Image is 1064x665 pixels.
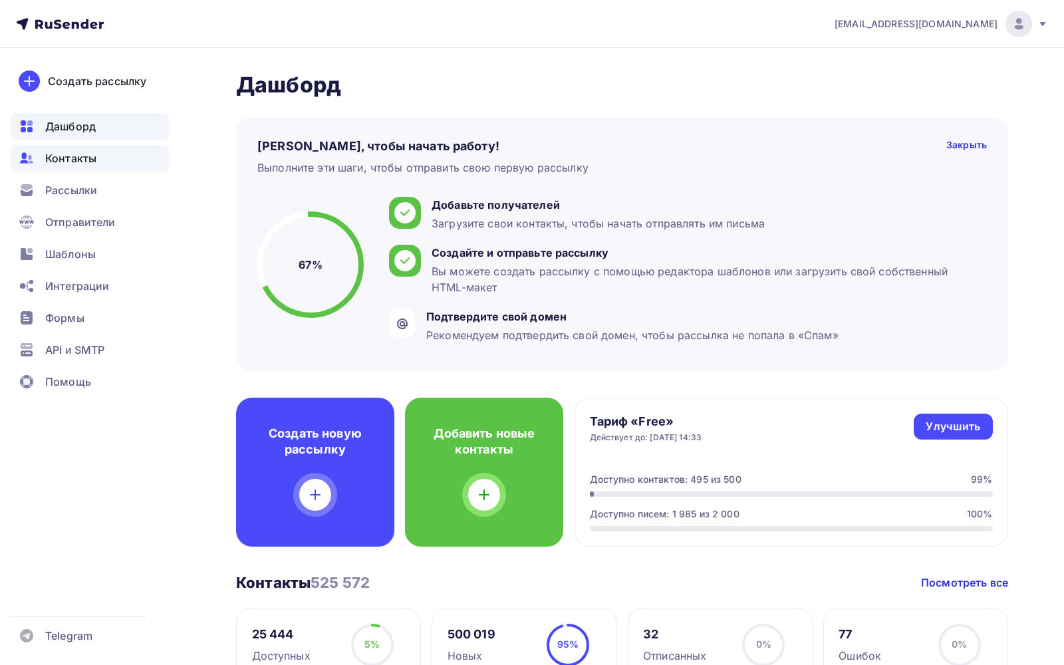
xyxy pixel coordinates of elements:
[257,138,499,154] h4: [PERSON_NAME], чтобы начать работу!
[557,638,579,650] span: 95%
[11,145,169,172] a: Контакты
[45,118,96,134] span: Дашборд
[364,638,380,650] span: 5%
[926,419,980,434] div: Улучшить
[45,628,92,644] span: Telegram
[236,573,370,592] h3: Контакты
[311,574,370,591] span: 525 572
[835,17,997,31] span: [EMAIL_ADDRESS][DOMAIN_NAME]
[11,113,169,140] a: Дашборд
[432,263,980,295] div: Вы можете создать рассылку с помощью редактора шаблонов или загрузить свой собственный HTML-макет
[45,310,84,326] span: Формы
[590,473,741,486] div: Доступно контактов: 495 из 500
[967,507,993,521] div: 100%
[426,327,839,343] div: Рекомендуем подтвердить свой домен, чтобы рассылка не попала в «Спам»
[952,638,967,650] span: 0%
[11,177,169,203] a: Рассылки
[11,209,169,235] a: Отправители
[921,575,1008,591] a: Посмотреть все
[257,426,373,458] h4: Создать новую рассылку
[252,648,311,664] div: Доступных
[11,305,169,331] a: Формы
[45,182,97,198] span: Рассылки
[426,309,839,325] div: Подтвердите свой домен
[45,214,116,230] span: Отправители
[236,72,1008,98] h2: Дашборд
[257,160,589,176] div: Выполните эти шаги, чтобы отправить свою первую рассылку
[252,626,311,642] div: 25 444
[643,626,706,642] div: 32
[45,150,96,166] span: Контакты
[643,648,706,664] div: Отписанных
[299,257,322,273] h5: 67%
[45,342,104,358] span: API и SMTP
[590,507,739,521] div: Доступно писем: 1 985 из 2 000
[839,626,881,642] div: 77
[835,11,1048,37] a: [EMAIL_ADDRESS][DOMAIN_NAME]
[448,648,495,664] div: Новых
[48,73,146,89] div: Создать рассылку
[426,426,542,458] h4: Добавить новые контакты
[45,374,91,390] span: Помощь
[946,138,987,154] div: Закрыть
[756,638,771,650] span: 0%
[448,626,495,642] div: 500 019
[11,241,169,267] a: Шаблоны
[590,414,702,430] h4: Тариф «Free»
[432,215,765,231] div: Загрузите свои контакты, чтобы начать отправлять им письма
[45,278,109,294] span: Интеграции
[971,473,992,486] div: 99%
[432,197,765,213] div: Добавьте получателей
[839,648,881,664] div: Ошибок
[45,246,96,262] span: Шаблоны
[432,245,980,261] div: Создайте и отправьте рассылку
[590,432,702,443] div: Действует до: [DATE] 14:33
